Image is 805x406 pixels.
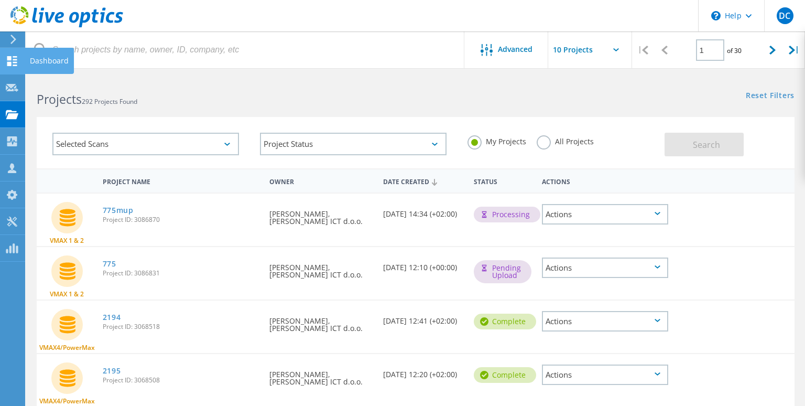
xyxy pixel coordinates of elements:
div: Actions [542,311,668,332]
span: Project ID: 3068508 [103,377,259,383]
div: Project Status [260,133,447,155]
span: Project ID: 3068518 [103,324,259,330]
label: All Projects [537,135,594,145]
a: 2195 [103,367,121,375]
button: Search [665,133,744,156]
label: My Projects [467,135,526,145]
div: [PERSON_NAME], [PERSON_NAME] ICT d.o.o. [264,354,378,396]
div: Dashboard [30,57,69,65]
b: Projects [37,91,82,108]
span: 292 Projects Found [82,97,137,106]
div: Pending Upload [474,260,531,283]
div: Complete [474,367,536,383]
div: Actions [542,258,668,278]
span: Search [693,139,720,151]
input: Search projects by name, owner, ID, company, etc [26,31,465,68]
a: 775 [103,260,116,268]
a: 775mup [103,207,134,214]
div: [DATE] 12:20 (+02:00) [378,354,469,389]
span: VMAX4/PowerMax [39,398,95,404]
div: Status [469,171,537,190]
div: Actions [537,171,673,190]
span: Project ID: 3086870 [103,217,259,223]
span: DC [779,12,790,20]
span: of 30 [727,46,742,55]
div: | [784,31,805,69]
span: VMAX4/PowerMax [39,345,95,351]
svg: \n [711,11,721,20]
a: 2194 [103,314,121,321]
span: Advanced [498,46,532,53]
div: | [632,31,654,69]
span: VMAX 1 & 2 [50,291,84,297]
div: Actions [542,365,668,385]
div: [DATE] 14:34 (+02:00) [378,194,469,228]
div: [DATE] 12:41 (+02:00) [378,301,469,335]
div: Selected Scans [52,133,239,155]
div: Owner [264,171,378,190]
div: [PERSON_NAME], [PERSON_NAME] ICT d.o.o. [264,301,378,343]
span: Project ID: 3086831 [103,270,259,276]
div: Date Created [378,171,469,191]
div: Project Name [97,171,264,190]
a: Reset Filters [746,92,795,101]
span: VMAX 1 & 2 [50,238,84,244]
div: Complete [474,314,536,329]
div: [PERSON_NAME], [PERSON_NAME] ICT d.o.o. [264,194,378,236]
div: [PERSON_NAME], [PERSON_NAME] ICT d.o.o. [264,247,378,289]
a: Live Optics Dashboard [10,22,123,29]
div: Actions [542,204,668,225]
div: Processing [474,207,540,222]
div: [DATE] 12:10 (+00:00) [378,247,469,282]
